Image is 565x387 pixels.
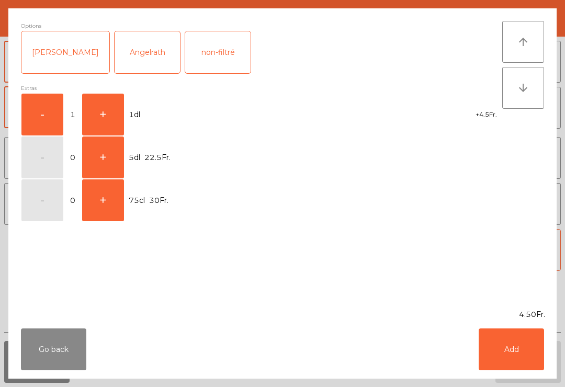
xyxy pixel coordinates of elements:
span: 0 [64,151,81,165]
div: non-filtré [185,31,251,73]
span: Options [21,21,41,31]
i: arrow_upward [517,36,529,48]
button: arrow_upward [502,21,544,63]
span: 1 [64,108,81,122]
span: 1dl [129,108,140,122]
button: + [82,136,124,178]
span: 30Fr. [149,193,168,208]
button: Go back [21,328,86,370]
i: arrow_downward [517,82,529,94]
span: +4.5Fr. [476,109,497,121]
div: 4.50Fr. [8,309,557,320]
span: 0 [64,193,81,208]
div: Extras [21,83,502,93]
span: 22.5Fr. [144,151,171,165]
span: 75cl [129,193,145,208]
button: - [21,94,63,135]
button: + [82,94,124,135]
button: arrow_downward [502,67,544,109]
div: [PERSON_NAME] [21,31,109,73]
button: + [82,179,124,221]
div: Angelrath [115,31,180,73]
span: 5dl [129,151,140,165]
button: Add [479,328,544,370]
